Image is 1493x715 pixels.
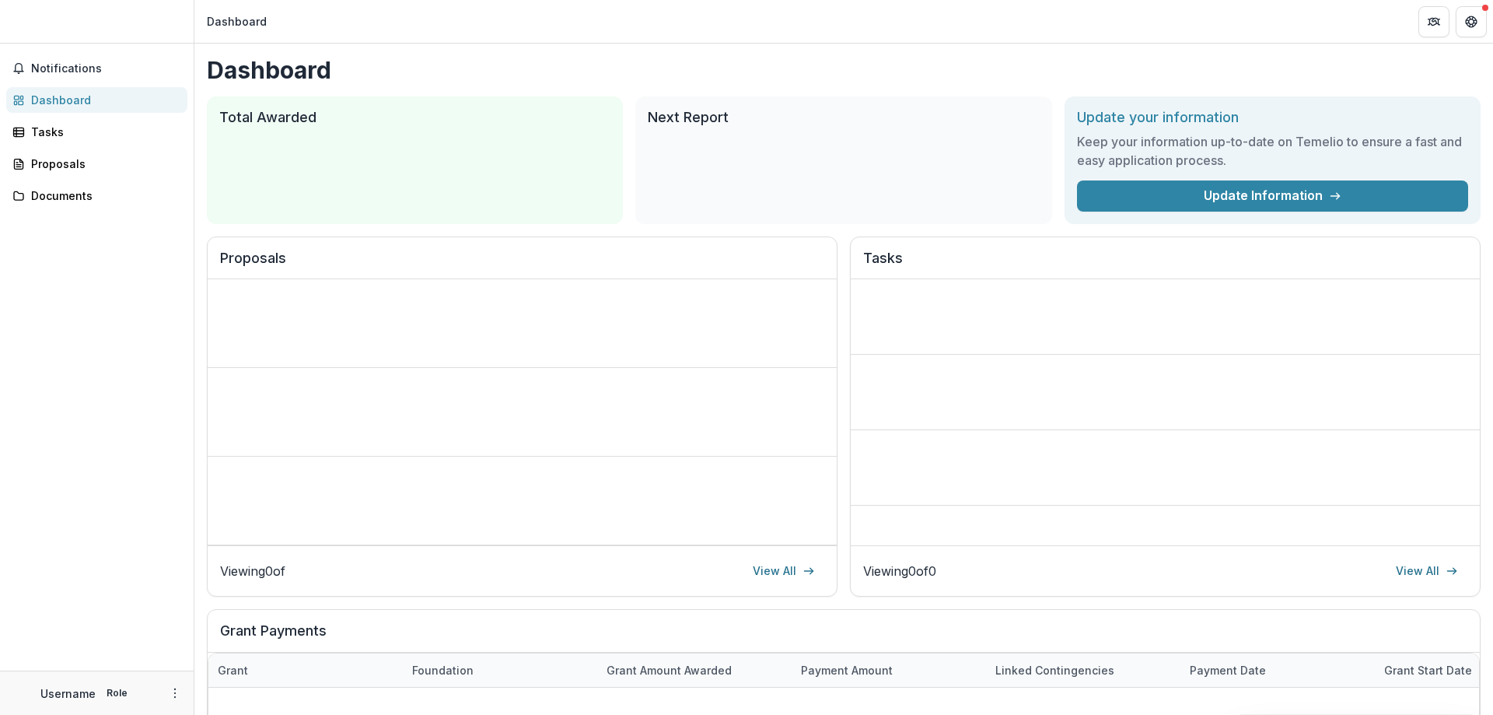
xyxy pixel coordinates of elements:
[863,250,1467,279] h2: Tasks
[1077,132,1468,170] h3: Keep your information up-to-date on Temelio to ensure a fast and easy application process.
[207,56,1481,84] h1: Dashboard
[1456,6,1487,37] button: Get Help
[1386,559,1467,584] a: View All
[6,183,187,209] a: Documents
[648,109,1039,126] h2: Next Report
[207,13,267,30] div: Dashboard
[31,92,175,108] div: Dashboard
[6,56,187,81] button: Notifications
[220,622,1467,652] h2: Grant Payments
[1077,181,1468,212] a: Update Information
[201,10,273,33] nav: breadcrumb
[1077,109,1468,126] h2: Update your information
[6,87,187,113] a: Dashboard
[863,562,936,580] p: Viewing 0 of 0
[220,562,285,580] p: Viewing 0 of
[31,188,175,204] div: Documents
[743,559,824,584] a: View All
[31,156,175,172] div: Proposals
[1418,6,1449,37] button: Partners
[31,62,181,75] span: Notifications
[220,250,824,279] h2: Proposals
[40,685,96,702] p: Username
[31,124,175,140] div: Tasks
[6,119,187,145] a: Tasks
[166,684,184,703] button: More
[102,686,132,700] p: Role
[219,109,610,126] h2: Total Awarded
[6,151,187,177] a: Proposals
